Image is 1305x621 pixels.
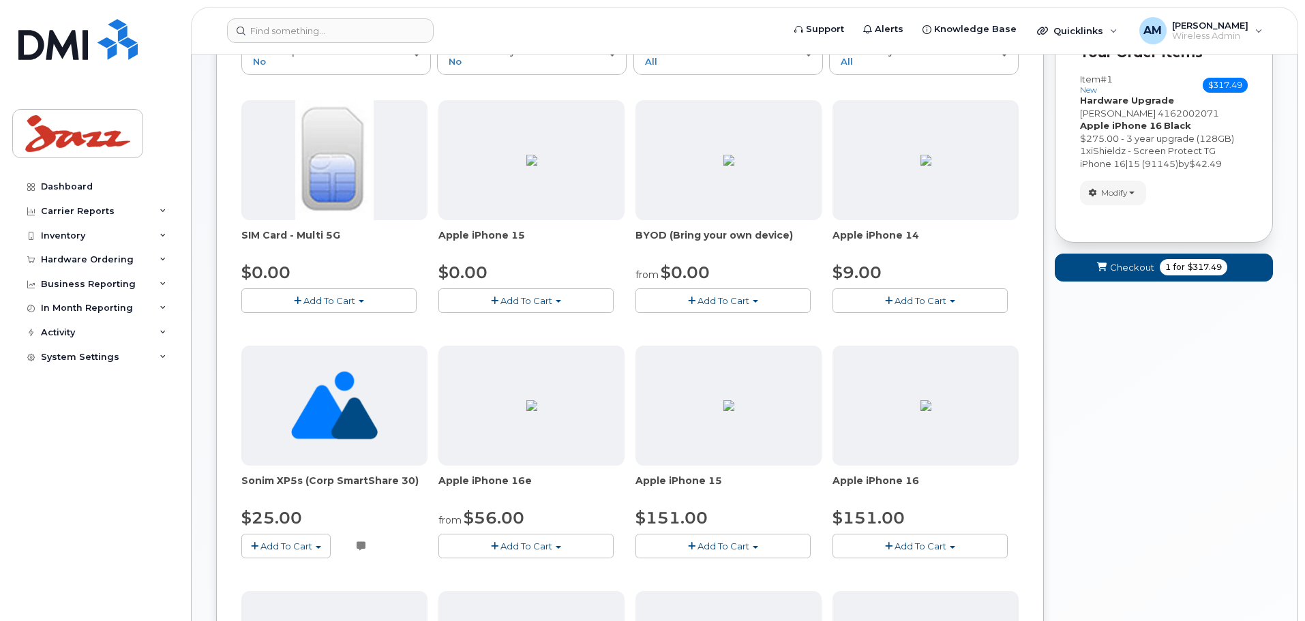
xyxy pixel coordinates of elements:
[1100,74,1113,85] span: #1
[661,262,710,282] span: $0.00
[500,295,552,306] span: Add To Cart
[645,46,707,57] span: Device Make
[1080,74,1113,94] h3: Item
[241,228,427,256] div: SIM Card - Multi 5G
[241,474,427,501] div: Sonim XP5s (Corp SmartShare 30)
[832,474,1019,501] div: Apple iPhone 16
[526,400,537,411] img: BB80DA02-9C0E-4782-AB1B-B1D93CAC2204.png
[464,508,524,528] span: $56.00
[875,22,903,36] span: Alerts
[697,295,749,306] span: Add To Cart
[635,269,659,281] small: from
[1165,261,1171,273] span: 1
[920,400,931,411] img: 1AD8B381-DE28-42E7-8D9B-FF8D21CC6502.png
[635,474,822,501] div: Apple iPhone 15
[438,262,487,282] span: $0.00
[241,39,431,74] button: Use Suspended Line No
[635,508,708,528] span: $151.00
[438,288,614,312] button: Add To Cart
[241,262,290,282] span: $0.00
[1080,85,1097,95] small: new
[1080,145,1248,170] div: x by
[854,16,913,43] a: Alerts
[1053,25,1103,36] span: Quicklinks
[437,39,627,74] button: Use Inventory No
[1110,261,1154,274] span: Checkout
[829,39,1019,74] button: Availability All
[291,346,378,466] img: no_image_found-2caef05468ed5679b831cfe6fc140e25e0c280774317ffc20a367ab7fd17291e.png
[1172,31,1248,42] span: Wireless Admin
[1080,120,1162,131] strong: Apple iPhone 16
[241,534,331,558] button: Add To Cart
[841,46,894,57] span: Availability
[635,288,811,312] button: Add To Cart
[500,541,552,551] span: Add To Cart
[633,39,823,74] button: Device Make All
[645,56,657,67] span: All
[635,534,811,558] button: Add To Cart
[832,508,905,528] span: $151.00
[832,262,882,282] span: $9.00
[723,155,734,166] img: C3F069DC-2144-4AFF-AB74-F0914564C2FE.jpg
[920,155,931,166] img: 6598ED92-4C32-42D3-A63C-95DFAC6CCF4E.png
[832,534,1008,558] button: Add To Cart
[1171,261,1188,273] span: for
[1143,22,1162,39] span: AM
[1203,78,1248,93] span: $317.49
[832,288,1008,312] button: Add To Cart
[295,100,373,220] img: 00D627D4-43E9-49B7-A367-2C99342E128C.jpg
[260,541,312,551] span: Add To Cart
[303,295,355,306] span: Add To Cart
[832,228,1019,256] div: Apple iPhone 14
[438,514,462,526] small: from
[1130,17,1272,44] div: Angela Marr
[1080,95,1174,106] strong: Hardware Upgrade
[1189,158,1222,169] span: $42.49
[841,56,853,67] span: All
[253,56,266,67] span: No
[934,22,1017,36] span: Knowledge Base
[253,46,353,57] span: Use Suspended Line
[1027,17,1127,44] div: Quicklinks
[895,295,946,306] span: Add To Cart
[241,288,417,312] button: Add To Cart
[1055,254,1273,282] button: Checkout 1 for $317.49
[227,18,434,43] input: Find something...
[1080,145,1086,156] span: 1
[723,400,734,411] img: 96FE4D95-2934-46F2-B57A-6FE1B9896579.png
[806,22,844,36] span: Support
[449,46,515,57] span: Use Inventory
[1188,261,1222,273] span: $317.49
[1080,145,1216,169] span: iShieldz - Screen Protect TG iPhone 16|15 (91145)
[449,56,462,67] span: No
[241,508,302,528] span: $25.00
[785,16,854,43] a: Support
[1164,120,1191,131] strong: Black
[1080,181,1146,205] button: Modify
[1172,20,1248,31] span: [PERSON_NAME]
[438,228,625,256] div: Apple iPhone 15
[1080,108,1156,119] span: [PERSON_NAME]
[526,155,537,166] img: 96FE4D95-2934-46F2-B57A-6FE1B9896579.png
[635,228,822,256] div: BYOD (Bring your own device)
[438,534,614,558] button: Add To Cart
[913,16,1026,43] a: Knowledge Base
[438,474,625,501] div: Apple iPhone 16e
[895,541,946,551] span: Add To Cart
[1080,132,1248,145] div: $275.00 - 3 year upgrade (128GB)
[697,541,749,551] span: Add To Cart
[1158,108,1219,119] span: 4162002071
[1101,187,1128,199] span: Modify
